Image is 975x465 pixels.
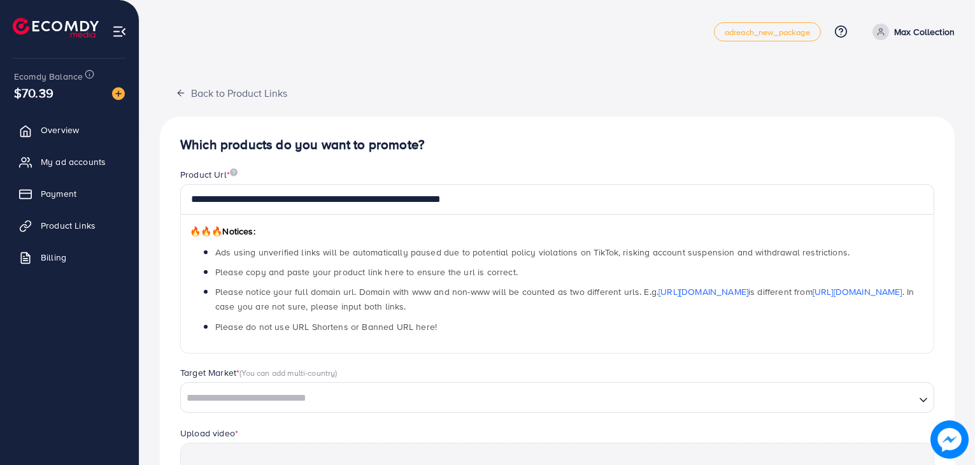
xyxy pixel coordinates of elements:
a: Max Collection [867,24,955,40]
img: logo [13,18,99,38]
span: Overview [41,124,79,136]
span: Notices: [190,225,255,238]
div: Search for option [180,382,934,413]
span: Product Links [41,219,96,232]
label: Upload video [180,427,238,440]
a: [URL][DOMAIN_NAME] [813,285,902,298]
span: 🔥🔥🔥 [190,225,222,238]
span: Billing [41,251,66,264]
img: image [930,420,969,459]
img: image [112,87,125,100]
span: adreach_new_package [725,28,810,36]
button: Back to Product Links [160,79,303,106]
img: menu [112,24,127,39]
a: My ad accounts [10,149,129,175]
p: Max Collection [894,24,955,39]
a: Payment [10,181,129,206]
h4: Which products do you want to promote? [180,137,934,153]
label: Product Url [180,168,238,181]
label: Target Market [180,366,338,379]
span: Please do not use URL Shortens or Banned URL here! [215,320,437,333]
span: Please notice your full domain url. Domain with www and non-www will be counted as two different ... [215,285,914,313]
span: Ads using unverified links will be automatically paused due to potential policy violations on Tik... [215,246,850,259]
span: Ecomdy Balance [14,70,83,83]
span: $70.39 [14,83,53,102]
input: Search for option [182,389,914,408]
span: Payment [41,187,76,200]
a: adreach_new_package [714,22,821,41]
span: Please copy and paste your product link here to ensure the url is correct. [215,266,518,278]
a: Product Links [10,213,129,238]
a: Billing [10,245,129,270]
a: [URL][DOMAIN_NAME] [658,285,748,298]
span: (You can add multi-country) [239,367,337,378]
span: My ad accounts [41,155,106,168]
img: image [230,168,238,176]
a: Overview [10,117,129,143]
